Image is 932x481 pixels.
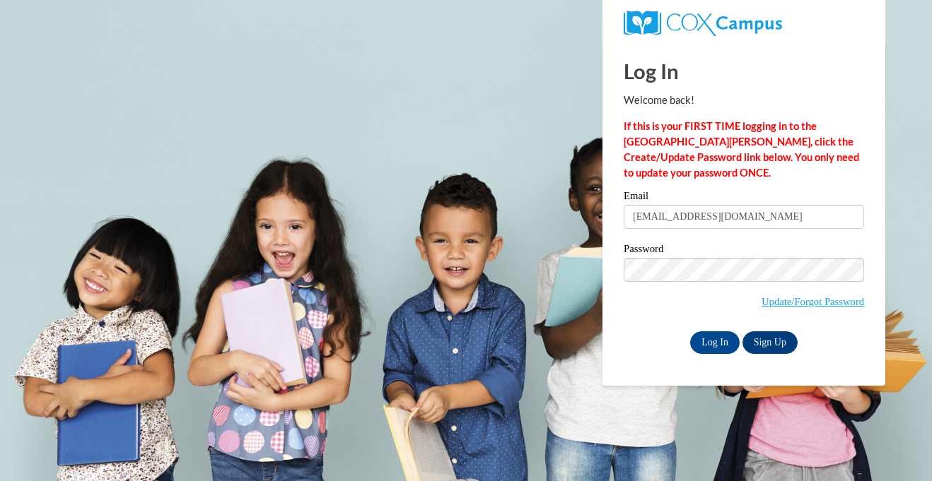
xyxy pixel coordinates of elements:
label: Email [624,191,864,205]
a: Update/Forgot Password [762,296,864,307]
a: COX Campus [624,11,864,36]
input: Log In [690,331,740,354]
a: Sign Up [742,331,798,354]
label: Password [624,244,864,258]
h1: Log In [624,57,864,85]
p: Welcome back! [624,93,864,108]
strong: If this is your FIRST TIME logging in to the [GEOGRAPHIC_DATA][PERSON_NAME], click the Create/Upd... [624,120,859,179]
img: COX Campus [624,11,782,36]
